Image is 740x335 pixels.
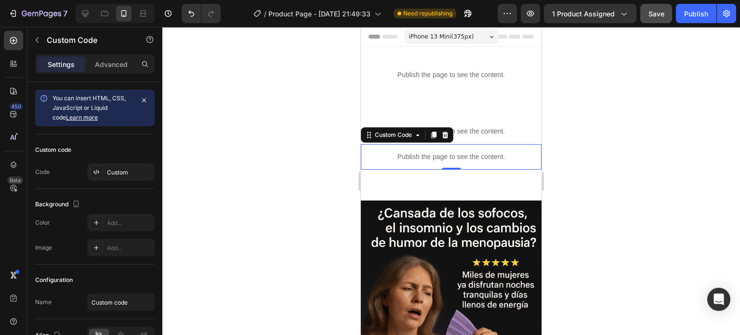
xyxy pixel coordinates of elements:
[544,4,636,23] button: 1 product assigned
[7,176,23,184] div: Beta
[35,276,73,284] div: Configuration
[35,168,50,176] div: Code
[63,8,67,19] p: 7
[684,9,708,19] div: Publish
[707,288,730,311] div: Open Intercom Messenger
[95,59,128,69] p: Advanced
[264,9,266,19] span: /
[35,218,50,227] div: Color
[107,168,152,177] div: Custom
[640,4,672,23] button: Save
[4,4,72,23] button: 7
[107,219,152,228] div: Add...
[48,59,75,69] p: Settings
[676,4,716,23] button: Publish
[47,34,129,46] p: Custom Code
[648,10,664,18] span: Save
[53,94,126,121] span: You can insert HTML, CSS, JavaScript or Liquid code
[107,244,152,253] div: Add...
[35,198,82,211] div: Background
[403,9,452,18] span: Need republishing
[66,114,98,121] a: Learn more
[35,243,52,252] div: Image
[182,4,221,23] div: Undo/Redo
[268,9,370,19] span: Product Page - [DATE] 21:49:33
[9,103,23,110] div: 450
[35,298,52,307] div: Name
[361,27,542,335] iframe: Design area
[35,146,71,154] div: Custom code
[552,9,615,19] span: 1 product assigned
